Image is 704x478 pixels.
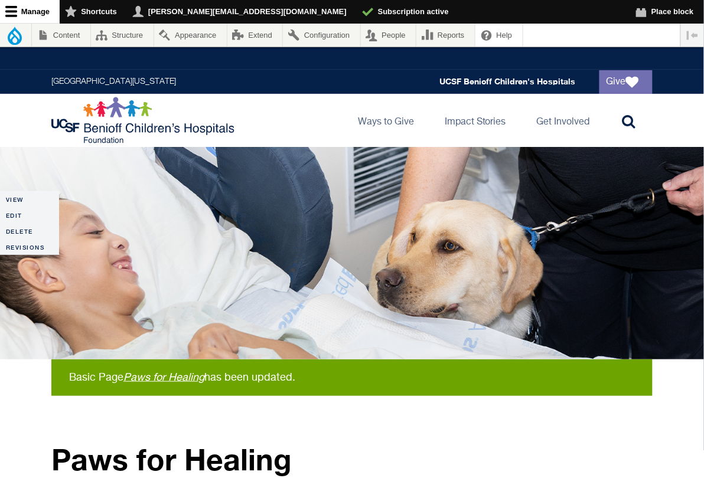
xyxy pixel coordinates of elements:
a: Structure [91,24,154,47]
a: Appearance [154,24,227,47]
a: People [361,24,416,47]
a: Impact Stories [435,94,516,147]
a: Paws for Healing [123,372,204,383]
div: Basic Page has been updated. [69,371,635,384]
a: Configuration [283,24,360,47]
a: Get Involved [527,94,599,147]
img: Logo for UCSF Benioff Children's Hospitals Foundation [51,97,237,144]
a: Help [475,24,523,47]
a: Reports [416,24,475,47]
a: Give [599,70,653,94]
p: Paws for Healing [51,443,465,476]
div: Status message [51,359,653,396]
a: UCSF Benioff Children's Hospitals [439,76,576,86]
a: Extend [227,24,283,47]
a: [GEOGRAPHIC_DATA][US_STATE] [51,77,176,86]
a: Ways to Give [348,94,423,147]
button: Vertical orientation [681,24,704,47]
a: Content [32,24,90,47]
